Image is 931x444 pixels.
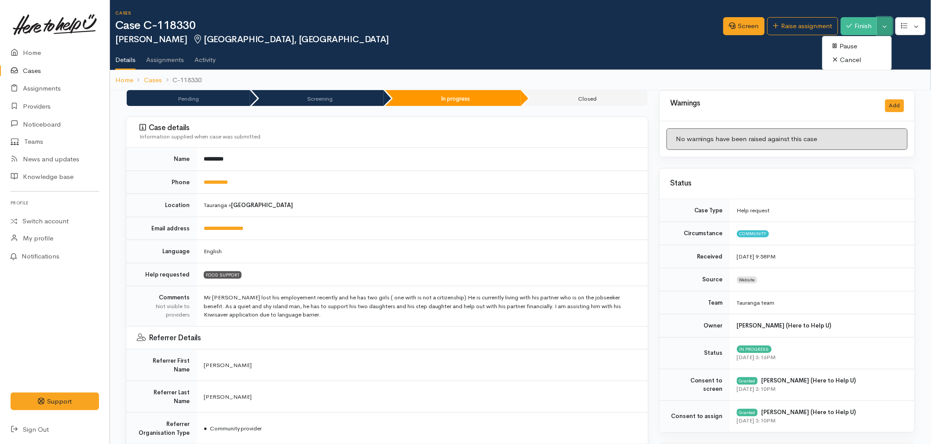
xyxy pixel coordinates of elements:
td: Phone [126,171,197,194]
a: Details [115,44,136,70]
span: ● [204,425,207,432]
td: Case Type [660,199,730,222]
b: [PERSON_NAME] (Here to Help U) [762,377,856,384]
td: Referrer First Name [126,349,197,381]
a: Home [115,75,133,85]
b: [GEOGRAPHIC_DATA] [231,201,293,209]
td: Location [126,194,197,217]
b: [PERSON_NAME] (Here to Help U) [737,322,832,329]
td: Circumstance [660,222,730,245]
td: Comments [126,286,197,327]
span: Community [737,230,769,237]
td: Owner [660,314,730,338]
td: Help requested [126,263,197,286]
span: [GEOGRAPHIC_DATA], [GEOGRAPHIC_DATA] [193,34,389,45]
td: Referrer Last Name [126,381,197,413]
td: Status [660,337,730,369]
li: C-118330 [162,75,202,85]
li: Closed [523,90,648,106]
div: [DATE] 3:10PM [737,385,904,393]
td: Help request [730,199,915,222]
button: Support [11,393,99,411]
td: Email address [126,217,197,240]
li: Pending [127,90,250,106]
span: [PERSON_NAME] [204,393,252,400]
a: Activity [194,44,216,69]
td: Language [126,240,197,263]
h2: [PERSON_NAME] [115,35,723,45]
h6: Cases [115,11,723,15]
span: FOOD SUPPORT [204,271,242,278]
span: Tauranga » [204,201,293,209]
td: Received [660,245,730,268]
h3: Case details [139,124,638,132]
td: Team [660,291,730,314]
a: Cases [144,75,162,85]
a: Cancel [822,53,892,67]
li: Screening [252,90,384,106]
span: In progress [737,346,772,353]
button: Add [885,99,904,112]
h1: Case C-118330 [115,19,723,32]
button: Finish [841,17,878,35]
td: Mr [PERSON_NAME] lost his employement recently and he has two girls ( one with is not a citizensh... [197,286,648,327]
div: No warnings have been raised against this case [667,128,908,150]
a: Raise assignment [767,17,838,35]
time: [DATE] 9:58PM [737,253,776,260]
div: Granted [737,409,758,416]
a: Assignments [146,44,184,69]
a: Screen [723,17,765,35]
h3: Status [670,179,904,188]
b: [PERSON_NAME] (Here to Help U) [762,408,856,416]
span: Community provider [204,425,262,432]
td: Consent to screen [660,369,730,400]
span: Tauranga team [737,299,775,306]
li: In progress [385,90,521,106]
h3: Referrer Details [137,334,638,342]
nav: breadcrumb [110,70,931,91]
div: Granted [737,377,758,384]
div: [DATE] 3:16PM [737,353,904,362]
div: [DATE] 3:10PM [737,416,904,425]
div: Information supplied when case was submitted [139,132,638,141]
span: Website [737,277,757,284]
h3: Warnings [670,99,875,108]
td: English [197,240,648,263]
div: Not visible to providers [137,302,190,319]
span: [PERSON_NAME] [204,361,252,369]
h6: Profile [11,197,99,209]
td: Source [660,268,730,291]
td: Consent to assign [660,400,730,432]
a: Pause [822,40,892,53]
td: Name [126,148,197,171]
